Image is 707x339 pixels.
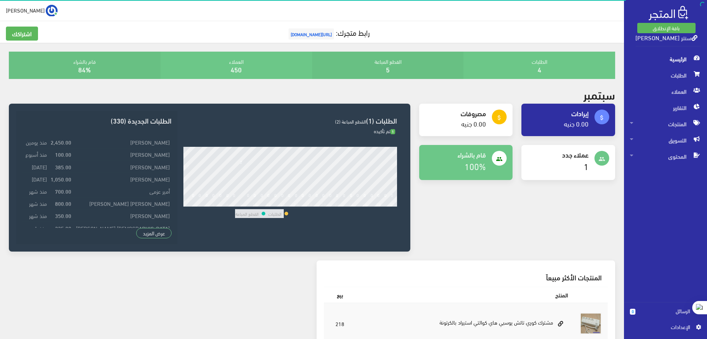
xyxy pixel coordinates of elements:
a: سنتر [PERSON_NAME] [635,32,697,43]
div: 4 [212,201,215,207]
td: [PERSON_NAME] [73,136,171,148]
td: منذ يومين [22,136,49,148]
span: 0 [630,309,635,315]
a: 5 [386,63,390,75]
a: ... [PERSON_NAME] [6,4,58,16]
strong: 2,450.00 [51,138,71,146]
strong: 1,050.00 [51,175,71,183]
div: 10 [252,201,258,207]
td: منذ شهر [22,210,49,222]
a: الطلبات [624,67,707,83]
td: منذ شهر [22,197,49,210]
i: attach_money [496,114,503,121]
div: 22 [335,201,340,207]
strong: 350.00 [55,211,71,219]
h4: مصروفات [425,110,486,117]
div: 18 [307,201,313,207]
strong: 225.00 [55,224,71,232]
strong: 700.00 [55,187,71,195]
td: منذ أسبوع [22,148,49,160]
a: 0.00 جنيه [564,117,589,129]
a: 84% [78,63,91,75]
a: اﻹعدادات [630,323,701,335]
div: 8 [240,201,242,207]
span: الطلبات [630,67,701,83]
td: [DATE] [22,173,49,185]
h3: الطلبات الجديدة (330) [22,117,171,124]
h4: قام بالشراء [425,151,486,158]
span: التسويق [630,132,701,148]
a: المحتوى [624,148,707,165]
h2: سبتمبر [583,88,615,101]
a: 100% [465,158,486,174]
a: العملاء [624,83,707,100]
div: 16 [294,201,299,207]
span: المنتجات [630,116,701,132]
th: المنتج [356,287,574,303]
div: 26 [362,201,368,207]
strong: 100.00 [55,150,71,158]
span: العملاء [630,83,701,100]
div: 12 [266,201,271,207]
h4: إيرادات [527,110,589,117]
th: بيع [324,287,356,303]
span: الرسائل [641,307,690,315]
td: منذ شهرين [22,222,49,234]
div: الطلبات [463,52,615,79]
a: 1 [584,158,589,174]
span: 1 [390,129,395,135]
span: تم تأكيده [374,127,395,135]
span: اﻹعدادات [636,323,690,331]
a: عرض المزيد [136,228,172,238]
span: المحتوى [630,148,701,165]
td: أمير عزمى [73,185,171,197]
strong: 800.00 [55,199,71,207]
a: 0 الرسائل [630,307,701,323]
td: [PERSON_NAME] [73,210,171,222]
img: mshtrk-kory-tatsh-tosby-hay-koalty-astyrad.jpg [580,312,602,335]
span: التقارير [630,100,701,116]
strong: 385.00 [55,163,71,171]
span: [URL][DOMAIN_NAME] [289,28,334,39]
h4: عملاء جدد [527,151,589,158]
a: اشتراكك [6,27,38,41]
h3: المنتجات الأكثر مبيعاً [330,274,602,281]
div: 28 [376,201,381,207]
a: رابط متجرك:[URL][DOMAIN_NAME] [287,25,370,39]
td: منذ شهر [22,185,49,197]
i: people [496,156,503,162]
td: [DATE] [22,160,49,173]
td: الطلبات [268,209,282,218]
div: 14 [280,201,285,207]
div: 24 [349,201,354,207]
div: العملاء [161,52,312,79]
img: ... [46,5,58,17]
div: 20 [321,201,326,207]
a: 0.00 جنيه [461,117,486,129]
a: الرئيسية [624,51,707,67]
a: المنتجات [624,116,707,132]
a: 4 [538,63,541,75]
td: [PERSON_NAME] [73,160,171,173]
span: القطع المباعة (2) [335,117,366,126]
td: [PERSON_NAME] [73,148,171,160]
div: القطع المباعة [312,52,464,79]
a: باقة الإنطلاق [637,23,696,33]
a: 450 [231,63,242,75]
i: people [599,156,605,162]
h3: الطلبات (1) [183,117,397,124]
img: . [649,6,688,20]
a: التقارير [624,100,707,116]
td: [DEMOGRAPHIC_DATA] [PERSON_NAME] [73,222,171,234]
div: قام بالشراء [9,52,161,79]
span: الرئيسية [630,51,701,67]
div: 30 [390,201,395,207]
span: [PERSON_NAME] [6,6,45,15]
td: [PERSON_NAME] [PERSON_NAME] [73,197,171,210]
div: 2 [199,201,201,207]
i: attach_money [599,114,605,121]
td: [PERSON_NAME] [73,173,171,185]
div: 6 [226,201,229,207]
td: القطع المباعة [235,209,259,218]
